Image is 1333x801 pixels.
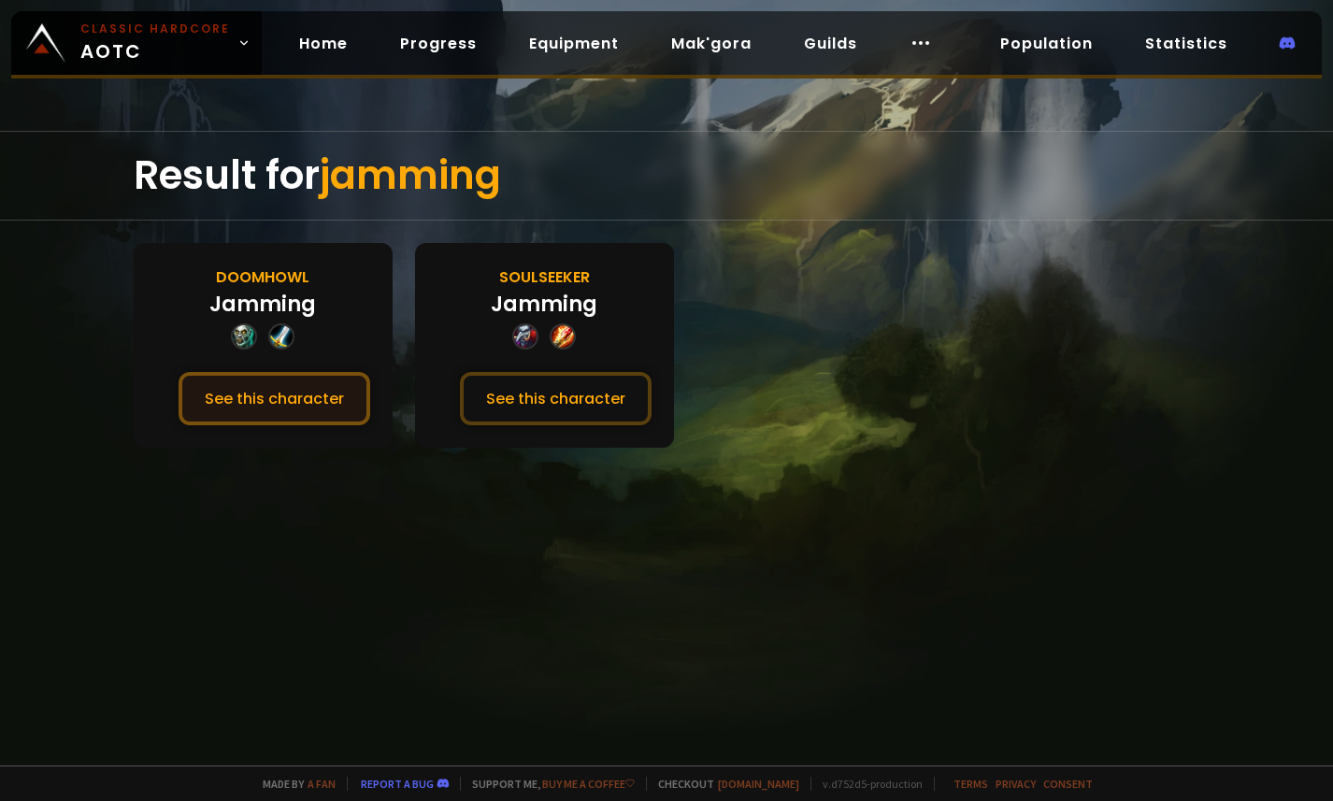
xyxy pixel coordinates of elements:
a: Buy me a coffee [542,777,635,791]
a: Home [284,24,363,63]
a: Statistics [1130,24,1242,63]
a: [DOMAIN_NAME] [718,777,799,791]
div: Doomhowl [216,265,309,289]
span: Support me, [460,777,635,791]
a: Report a bug [361,777,434,791]
div: Result for [134,132,1200,220]
span: AOTC [80,21,230,65]
a: Population [985,24,1108,63]
button: See this character [179,372,370,425]
a: a fan [308,777,336,791]
a: Mak'gora [656,24,767,63]
span: jamming [320,148,501,203]
a: Consent [1043,777,1093,791]
span: v. d752d5 - production [810,777,923,791]
div: Jamming [491,289,597,320]
a: Privacy [996,777,1036,791]
span: Made by [251,777,336,791]
small: Classic Hardcore [80,21,230,37]
button: See this character [460,372,652,425]
a: Classic HardcoreAOTC [11,11,262,75]
a: Equipment [514,24,634,63]
div: Jamming [209,289,316,320]
div: Soulseeker [499,265,590,289]
span: Checkout [646,777,799,791]
a: Progress [385,24,492,63]
a: Guilds [789,24,872,63]
a: Terms [953,777,988,791]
